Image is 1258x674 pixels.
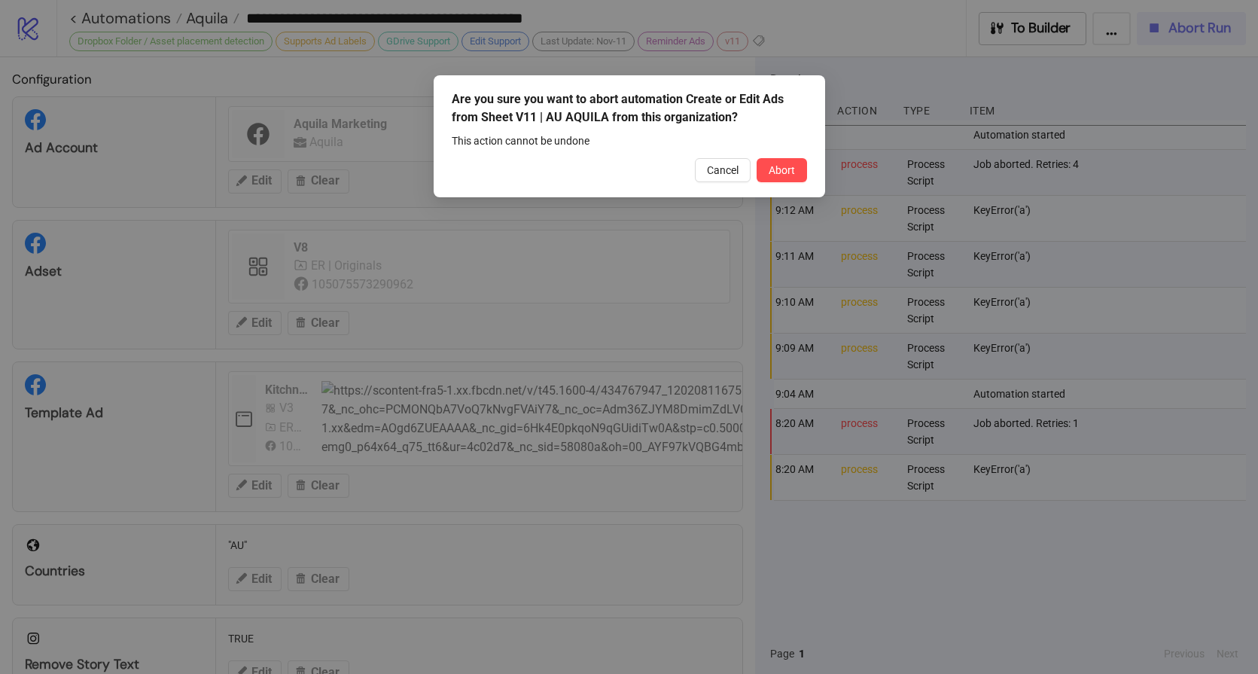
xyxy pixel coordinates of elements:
span: Cancel [707,164,739,176]
div: Are you sure you want to abort automation Create or Edit Ads from Sheet V11 | AU AQUILA from this... [452,90,807,127]
button: Cancel [695,158,751,182]
div: This action cannot be undone [452,133,807,149]
span: Abort [769,164,795,176]
button: Abort [757,158,807,182]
